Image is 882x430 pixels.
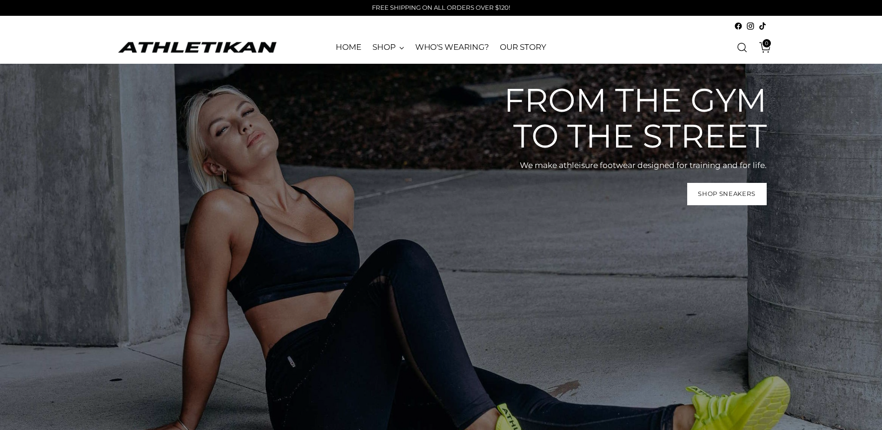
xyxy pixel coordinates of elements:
[687,183,767,205] a: Shop Sneakers
[488,82,767,154] h2: From the gym to the street
[372,37,404,58] a: SHOP
[336,37,361,58] a: HOME
[415,37,489,58] a: WHO'S WEARING?
[372,3,510,13] p: FREE SHIPPING ON ALL ORDERS OVER $120!
[488,160,767,172] p: We make athleisure footwear designed for training and for life.
[752,38,771,57] a: Open cart modal
[698,189,756,198] span: Shop Sneakers
[500,37,546,58] a: OUR STORY
[116,40,279,54] a: ATHLETIKAN
[733,38,751,57] a: Open search modal
[763,39,771,47] span: 0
